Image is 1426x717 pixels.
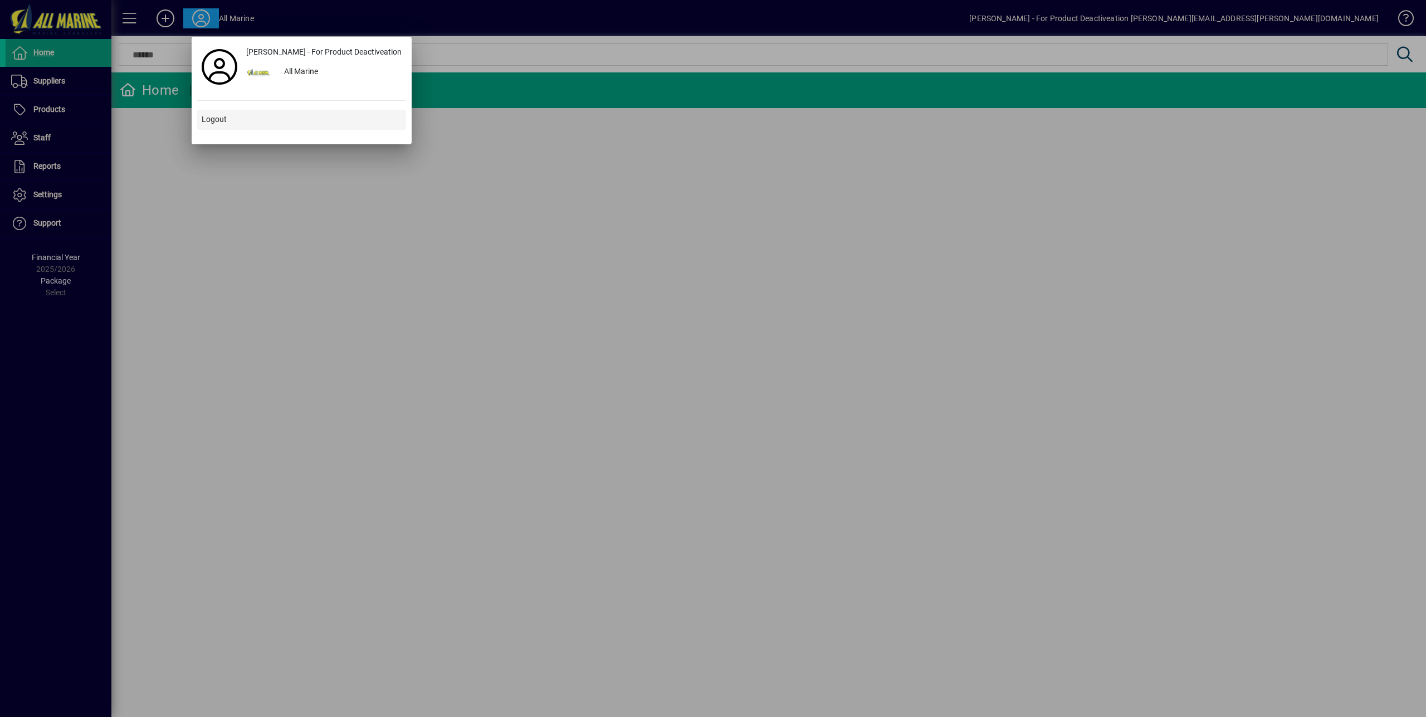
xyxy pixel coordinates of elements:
div: All Marine [275,62,406,82]
a: [PERSON_NAME] - For Product Deactiveation [242,42,406,62]
span: Logout [202,114,227,125]
button: Logout [197,110,406,130]
span: [PERSON_NAME] - For Product Deactiveation [246,46,402,58]
button: All Marine [242,62,406,82]
a: Profile [197,57,242,77]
